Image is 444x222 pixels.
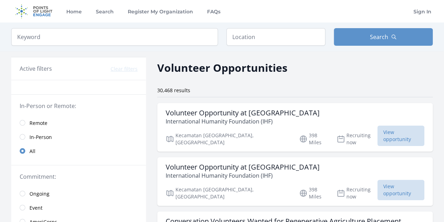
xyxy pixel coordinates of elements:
[29,134,52,141] span: In-Person
[166,132,291,146] p: Kecamatan [GEOGRAPHIC_DATA], [GEOGRAPHIC_DATA]
[11,28,218,46] input: Keyword
[157,157,433,206] a: Volunteer Opportunity at [GEOGRAPHIC_DATA] International Humanity Foundation (IHF) Kecamatan [GEO...
[166,163,320,171] h3: Volunteer Opportunity at [GEOGRAPHIC_DATA]
[166,109,320,117] h3: Volunteer Opportunity at [GEOGRAPHIC_DATA]
[337,132,377,146] p: Recruiting now
[20,172,138,181] legend: Commitment:
[29,120,47,127] span: Remote
[111,65,138,72] button: Clear filters
[157,103,433,152] a: Volunteer Opportunity at [GEOGRAPHIC_DATA] International Humanity Foundation (IHF) Kecamatan [GEO...
[299,132,328,146] p: 398 Miles
[11,130,146,144] a: In-Person
[337,186,377,200] p: Recruiting now
[334,28,433,46] button: Search
[11,144,146,158] a: All
[11,116,146,130] a: Remote
[11,201,146,215] a: Event
[166,186,291,200] p: Kecamatan [GEOGRAPHIC_DATA], [GEOGRAPHIC_DATA]
[377,180,424,200] span: View opportunity
[226,28,325,46] input: Location
[29,190,49,197] span: Ongoing
[11,186,146,201] a: Ongoing
[29,148,35,155] span: All
[20,64,52,73] h3: Active filters
[29,204,42,211] span: Event
[157,87,190,94] span: 30,468 results
[370,33,388,41] span: Search
[20,102,138,110] legend: In-Person or Remote:
[299,186,328,200] p: 398 Miles
[166,117,320,126] p: International Humanity Foundation (IHF)
[157,60,287,76] h2: Volunteer Opportunities
[166,171,320,180] p: International Humanity Foundation (IHF)
[377,126,424,146] span: View opportunity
